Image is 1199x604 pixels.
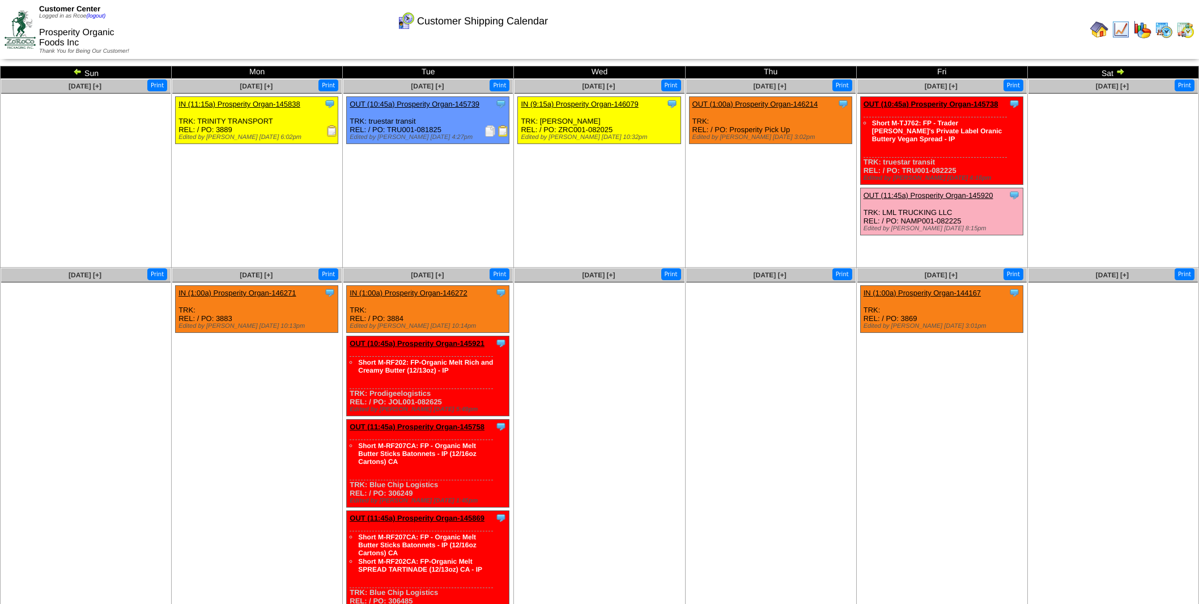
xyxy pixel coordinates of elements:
a: [DATE] [+] [754,82,786,90]
div: TRK: TRINITY TRANSPORT REL: / PO: 3889 [176,97,338,144]
a: Short M-RF207CA: FP - Organic Melt Butter Sticks Batonnets - IP (12/16oz Cartons) CA [358,442,477,466]
a: [DATE] [+] [582,82,615,90]
a: IN (11:15a) Prosperity Organ-145838 [178,100,300,108]
button: Print [490,79,509,91]
img: Tooltip [495,337,507,349]
a: IN (1:00a) Prosperity Organ-146271 [178,289,296,297]
div: TRK: Blue Chip Logistics REL: / PO: 306249 [347,420,509,508]
img: Bill of Lading [498,125,509,137]
a: Short M-RF207CA: FP - Organic Melt Butter Sticks Batonnets - IP (12/16oz Cartons) CA [358,533,477,557]
a: [DATE] [+] [582,271,615,279]
button: Print [318,79,338,91]
img: Tooltip [495,512,507,523]
button: Print [1004,268,1023,280]
a: OUT (11:45a) Prosperity Organ-145869 [350,514,484,522]
a: [DATE] [+] [69,82,101,90]
a: OUT (10:45a) Prosperity Organ-145739 [350,100,479,108]
img: Tooltip [324,98,335,109]
div: Edited by [PERSON_NAME] [DATE] 10:14pm [350,323,509,330]
a: [DATE] [+] [925,271,958,279]
button: Print [661,268,681,280]
a: [DATE] [+] [1096,271,1129,279]
a: Short M-RF202: FP-Organic Melt Rich and Creamy Butter (12/13oz) - IP [358,358,493,374]
img: Tooltip [1009,287,1020,298]
td: Tue [343,66,514,79]
div: TRK: REL: / PO: Prosperity Pick Up [689,97,852,144]
span: Thank You for Being Our Customer! [39,48,129,54]
td: Fri [856,66,1027,79]
button: Print [1175,268,1194,280]
span: Prosperity Organic Foods Inc [39,28,114,48]
a: [DATE] [+] [240,82,273,90]
div: Edited by [PERSON_NAME] [DATE] 10:32pm [521,134,680,141]
img: calendarinout.gif [1176,20,1194,39]
a: [DATE] [+] [1096,82,1129,90]
div: Edited by [PERSON_NAME] [DATE] 6:02pm [178,134,338,141]
div: Edited by [PERSON_NAME] [DATE] 4:27pm [350,134,509,141]
button: Print [1004,79,1023,91]
a: [DATE] [+] [411,82,444,90]
img: Tooltip [495,421,507,432]
img: Tooltip [324,287,335,298]
a: Short M-RF202CA: FP-Organic Melt SPREAD TARTINADE (12/13oz) CA - IP [358,557,482,573]
div: TRK: [PERSON_NAME] REL: / PO: ZRC001-082025 [518,97,681,144]
button: Print [147,79,167,91]
div: Edited by [PERSON_NAME] [DATE] 3:01pm [864,323,1023,330]
img: arrowright.gif [1116,67,1125,76]
img: Tooltip [1009,98,1020,109]
td: Mon [172,66,343,79]
div: Edited by [PERSON_NAME] [DATE] 3:02pm [692,134,852,141]
div: Edited by [PERSON_NAME] [DATE] 10:13pm [178,323,338,330]
img: calendarcustomer.gif [397,12,415,30]
a: OUT (11:45a) Prosperity Organ-145920 [864,191,993,200]
img: calendarprod.gif [1155,20,1173,39]
div: TRK: REL: / PO: 3883 [176,286,338,333]
td: Sat [1027,66,1198,79]
img: ZoRoCo_Logo(Green%26Foil)%20jpg.webp [5,10,36,48]
a: Short M-TJ762: FP - Trader [PERSON_NAME]'s Private Label Oranic Buttery Vegan Spread - IP [872,119,1002,143]
span: Logged in as Rcoe [39,13,105,19]
a: (logout) [86,13,105,19]
div: Edited by [PERSON_NAME] [DATE] 8:15pm [864,225,1023,232]
div: Edited by [PERSON_NAME] [DATE] 5:49pm [350,406,509,413]
a: OUT (11:45a) Prosperity Organ-145758 [350,423,484,431]
span: Customer Shipping Calendar [417,15,548,27]
td: Sun [1,66,172,79]
img: Tooltip [666,98,678,109]
button: Print [318,268,338,280]
div: TRK: REL: / PO: 3884 [347,286,509,333]
td: Wed [514,66,685,79]
div: Edited by [PERSON_NAME] [DATE] 1:45pm [350,497,509,504]
button: Print [490,268,509,280]
div: TRK: truestar transit REL: / PO: TRU001-081825 [347,97,509,144]
a: IN (9:15a) Prosperity Organ-146079 [521,100,638,108]
a: [DATE] [+] [754,271,786,279]
a: [DATE] [+] [69,271,101,279]
div: TRK: Prodigeelogistics REL: / PO: JOL001-082625 [347,336,509,416]
img: Tooltip [495,287,507,298]
img: home.gif [1090,20,1108,39]
img: Tooltip [1009,189,1020,201]
img: Receiving Document [326,125,338,137]
a: IN (1:00a) Prosperity Organ-146272 [350,289,467,297]
a: [DATE] [+] [411,271,444,279]
td: Thu [685,66,856,79]
a: [DATE] [+] [925,82,958,90]
button: Print [832,268,852,280]
div: TRK: truestar transit REL: / PO: TRU001-082225 [860,97,1023,185]
a: [DATE] [+] [240,271,273,279]
img: line_graph.gif [1112,20,1130,39]
button: Print [832,79,852,91]
button: Print [661,79,681,91]
a: OUT (1:00a) Prosperity Organ-146214 [692,100,818,108]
